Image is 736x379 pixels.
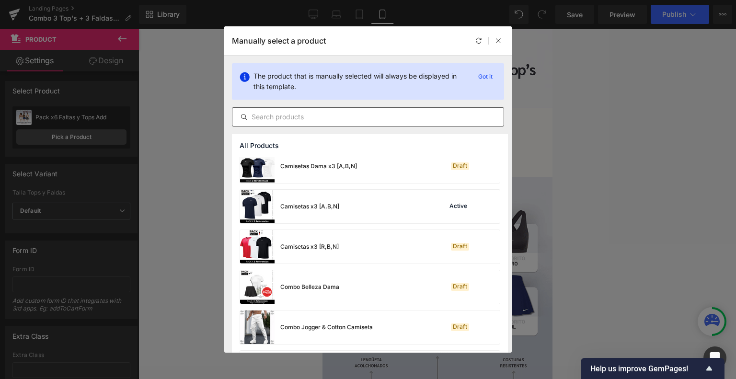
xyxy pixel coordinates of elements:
[15,106,28,126] span: S-M
[232,36,326,46] p: Manually select a product
[240,230,275,264] img: product-img
[5,94,225,105] label: Talla Tops y Faldas
[240,190,275,223] img: product-img
[280,323,373,332] div: Combo Jogger & Cotton Camiseta
[451,283,469,291] div: Draft
[240,149,275,183] img: product-img
[240,270,275,304] img: product-img
[232,111,504,123] input: Search products
[703,346,726,369] div: Open Intercom Messenger
[240,310,275,344] img: product-img
[474,71,496,82] p: Got it
[280,162,357,171] div: Camisetas Dama x3 [A,B,N]
[57,106,71,126] span: L-XL
[280,202,339,211] div: Camisetas x3 [A,B,N]
[232,134,508,157] div: All Products
[590,364,703,373] span: Help us improve GemPages!
[280,283,339,291] div: Combo Belleza Dama
[590,363,715,374] button: Show survey - Help us improve GemPages!
[451,323,469,331] div: Draft
[280,242,339,251] div: Camisetas x3 [R,B,N]
[253,71,467,92] p: The product that is manually selected will always be displayed in this template.
[451,162,469,170] div: Draft
[448,203,469,210] div: Active
[451,243,469,251] div: Draft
